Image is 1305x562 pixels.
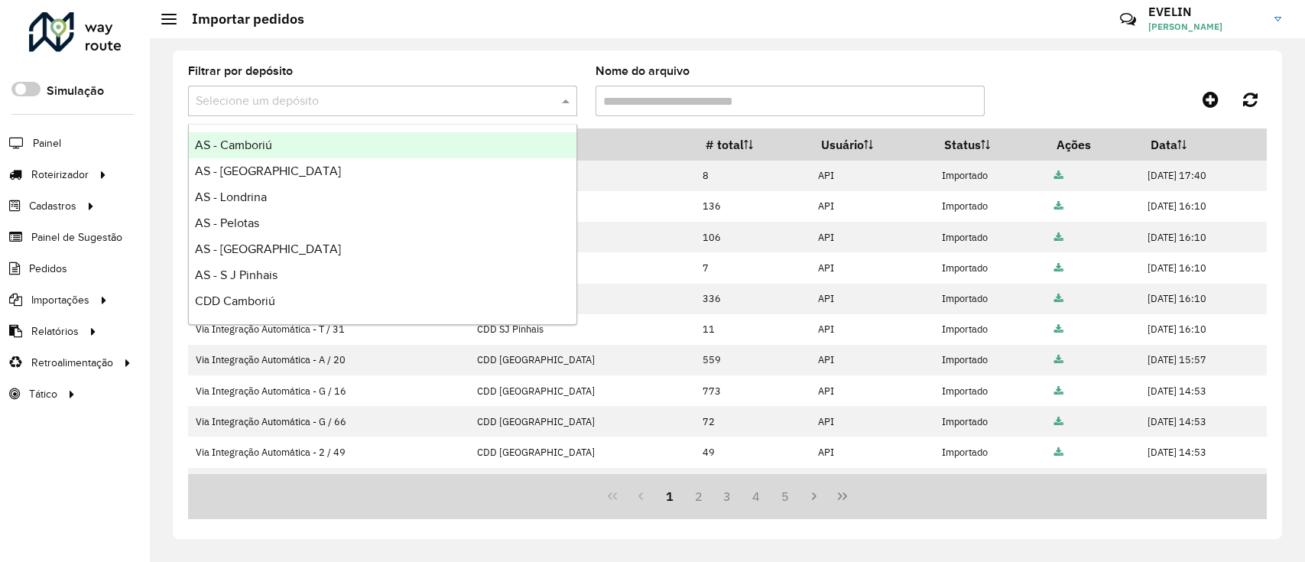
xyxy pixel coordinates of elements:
[695,128,810,161] th: # total
[1148,5,1263,19] h3: EVELIN
[810,222,933,252] td: API
[1054,385,1063,398] a: Arquivo completo
[800,482,829,511] button: Next Page
[188,314,469,345] td: Via Integração Automática - T / 31
[695,437,810,467] td: 49
[1140,222,1267,252] td: [DATE] 16:10
[695,161,810,191] td: 8
[713,482,742,511] button: 3
[469,406,695,437] td: CDD [GEOGRAPHIC_DATA]
[31,292,89,308] span: Importações
[1054,292,1063,305] a: Arquivo completo
[695,345,810,375] td: 559
[469,284,695,314] td: CDD SJ Pinhais
[1140,406,1267,437] td: [DATE] 14:53
[188,375,469,406] td: Via Integração Automática - G / 16
[469,191,695,222] td: CDD SJ Pinhais
[195,268,278,281] span: AS - S J Pinhais
[1054,262,1063,275] a: Arquivo completo
[1140,191,1267,222] td: [DATE] 16:10
[933,375,1047,406] td: Importado
[695,191,810,222] td: 136
[33,135,61,151] span: Painel
[810,437,933,467] td: API
[810,314,933,345] td: API
[1054,169,1063,182] a: Arquivo completo
[1054,200,1063,213] a: Arquivo completo
[1140,128,1267,161] th: Data
[596,62,690,80] label: Nome do arquivo
[1047,128,1140,161] th: Ações
[810,191,933,222] td: API
[188,468,469,499] td: Via Integração Automática - H / 17
[1054,231,1063,244] a: Arquivo completo
[810,128,933,161] th: Usuário
[1140,161,1267,191] td: [DATE] 17:40
[469,437,695,467] td: CDD [GEOGRAPHIC_DATA]
[469,468,695,499] td: CDD [GEOGRAPHIC_DATA]
[933,252,1047,283] td: Importado
[810,468,933,499] td: API
[188,345,469,375] td: Via Integração Automática - A / 20
[1148,20,1263,34] span: [PERSON_NAME]
[31,323,79,339] span: Relatórios
[31,355,113,371] span: Retroalimentação
[1054,446,1063,459] a: Arquivo completo
[933,406,1047,437] td: Importado
[469,345,695,375] td: CDD [GEOGRAPHIC_DATA]
[810,345,933,375] td: API
[1112,3,1144,36] a: Contato Rápido
[695,375,810,406] td: 773
[29,386,57,402] span: Tático
[695,468,810,499] td: 2
[810,252,933,283] td: API
[1140,375,1267,406] td: [DATE] 14:53
[933,345,1047,375] td: Importado
[933,191,1047,222] td: Importado
[195,294,275,307] span: CDD Camboriú
[29,198,76,214] span: Cadastros
[469,375,695,406] td: CDD [GEOGRAPHIC_DATA]
[1054,415,1063,428] a: Arquivo completo
[655,482,684,511] button: 1
[695,314,810,345] td: 11
[771,482,800,511] button: 5
[188,62,293,80] label: Filtrar por depósito
[195,190,267,203] span: AS - Londrina
[29,261,67,277] span: Pedidos
[933,437,1047,467] td: Importado
[1140,468,1267,499] td: [DATE] 14:53
[195,138,272,151] span: AS - Camboriú
[188,437,469,467] td: Via Integração Automática - 2 / 49
[810,375,933,406] td: API
[195,164,341,177] span: AS - [GEOGRAPHIC_DATA]
[469,252,695,283] td: CDD SJ Pinhais
[695,406,810,437] td: 72
[47,82,104,100] label: Simulação
[695,222,810,252] td: 106
[695,284,810,314] td: 336
[31,229,122,245] span: Painel de Sugestão
[933,161,1047,191] td: Importado
[828,482,857,511] button: Last Page
[810,406,933,437] td: API
[1140,252,1267,283] td: [DATE] 16:10
[188,124,577,325] ng-dropdown-panel: Options list
[31,167,89,183] span: Roteirizador
[1140,284,1267,314] td: [DATE] 16:10
[1054,323,1063,336] a: Arquivo completo
[933,284,1047,314] td: Importado
[684,482,713,511] button: 2
[469,314,695,345] td: CDD SJ Pinhais
[1140,314,1267,345] td: [DATE] 16:10
[1140,437,1267,467] td: [DATE] 14:53
[195,242,341,255] span: AS - [GEOGRAPHIC_DATA]
[933,468,1047,499] td: Importado
[469,222,695,252] td: CDD SJ Pinhais
[933,128,1047,161] th: Status
[1140,345,1267,375] td: [DATE] 15:57
[810,161,933,191] td: API
[933,222,1047,252] td: Importado
[695,252,810,283] td: 7
[1054,353,1063,366] a: Arquivo completo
